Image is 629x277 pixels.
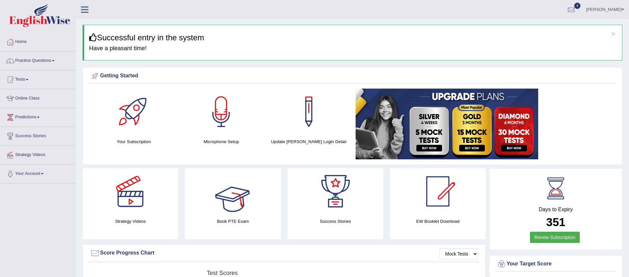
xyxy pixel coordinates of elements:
h4: EW Booklet Download [390,218,486,225]
button: × [612,30,615,37]
h4: Book PTE Exam [185,218,281,225]
div: Getting Started [90,71,615,81]
a: Your Account [0,165,76,181]
h4: Microphone Setup [181,138,262,145]
a: Practice Questions [0,52,76,68]
h4: Success Stories [288,218,383,225]
h4: Have a pleasant time! [89,45,617,52]
h4: Days to Expiry [497,207,615,213]
tspan: Test scores [207,270,238,276]
a: Renew Subscription [530,232,580,243]
h4: Your Subscription [93,138,174,145]
div: Your Target Score [497,259,615,269]
div: Score Progress Chart [90,248,478,258]
a: Online Class [0,89,76,106]
a: Strategy Videos [0,146,76,162]
a: Success Stories [0,127,76,143]
b: 351 [546,216,565,228]
a: Home [0,33,76,49]
span: 4 [574,3,581,9]
img: small5.jpg [356,89,538,159]
a: Tests [0,70,76,87]
h3: Successful entry in the system [89,33,617,42]
a: Predictions [0,108,76,125]
h4: Strategy Videos [83,218,178,225]
h4: Update [PERSON_NAME] Login Detail [268,138,349,145]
